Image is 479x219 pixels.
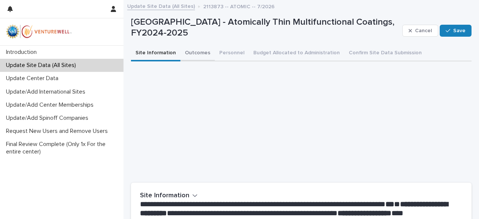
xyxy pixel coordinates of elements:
button: Personnel [215,46,249,61]
p: 2113873 -- ATOMIC -- 7/2026 [203,2,275,10]
p: Final Review Complete (Only 1x For the entire center) [3,141,123,155]
span: Save [453,28,466,33]
p: [GEOGRAPHIC_DATA] - Atomically Thin Multifunctional Coatings, FY2024-2025 [131,17,399,39]
p: Update Site Data (All Sites) [3,62,82,69]
button: Save [440,25,472,37]
button: Confirm Site Data Submission [344,46,426,61]
button: Site Information [131,46,180,61]
h2: Site Information [140,192,189,200]
img: mWhVGmOKROS2pZaMU8FQ [6,24,72,39]
button: Outcomes [180,46,215,61]
button: Cancel [402,25,438,37]
p: Update/Add International Sites [3,88,91,95]
p: Update Center Data [3,75,64,82]
p: Update/Add Center Memberships [3,101,100,109]
button: Budget Allocated to Administration [249,46,344,61]
p: Request New Users and Remove Users [3,128,114,135]
button: Site Information [140,192,198,200]
span: Cancel [415,28,432,33]
p: Update/Add Spinoff Companies [3,115,94,122]
a: Update Site Data (All Sites) [127,1,195,10]
p: Introduction [3,49,43,56]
